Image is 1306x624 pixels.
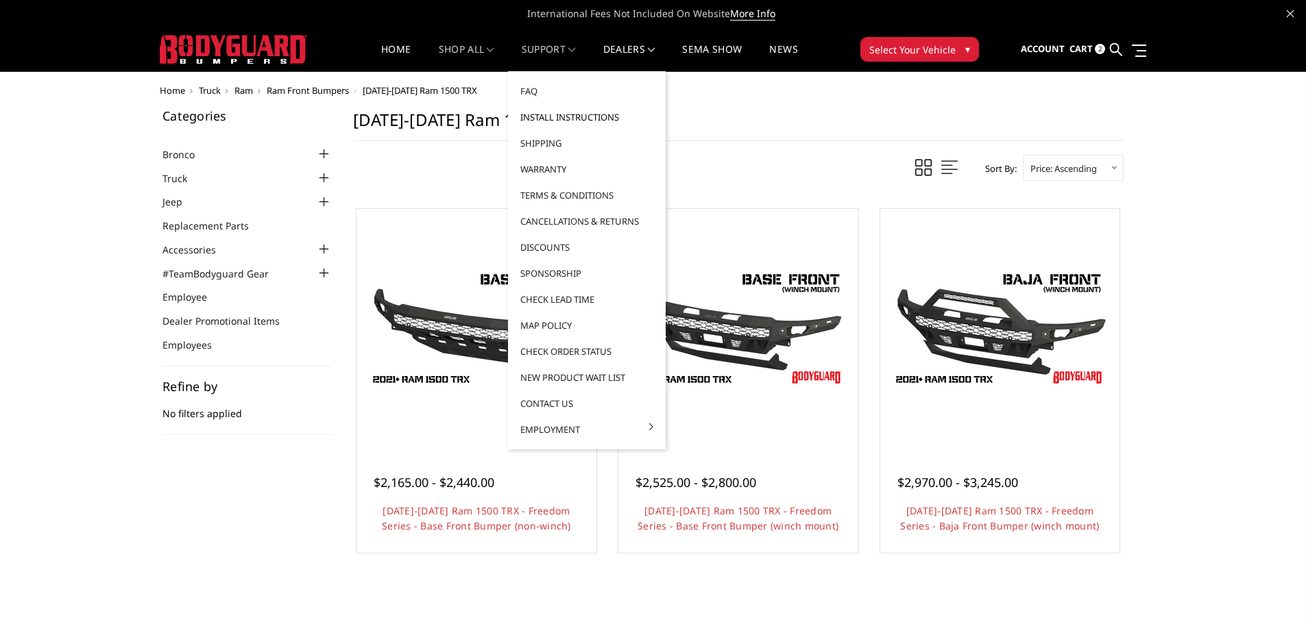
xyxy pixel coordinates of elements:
[900,504,1099,532] a: [DATE]-[DATE] Ram 1500 TRX - Freedom Series - Baja Front Bumper (winch mount)
[636,474,756,490] span: $2,525.00 - $2,800.00
[682,45,742,71] a: SEMA Show
[367,267,586,390] img: 2021-2024 Ram 1500 TRX - Freedom Series - Base Front Bumper (non-winch)
[162,219,266,233] a: Replacement Parts
[363,84,477,97] span: [DATE]-[DATE] Ram 1500 TRX
[884,212,1117,445] a: 2021-2024 Ram 1500 TRX - Freedom Series - Baja Front Bumper (winch mount) 2021-2024 Ram 1500 TRX ...
[360,212,593,445] a: 2021-2024 Ram 1500 TRX - Freedom Series - Base Front Bumper (non-winch) 2021-2024 Ram 1500 TRX - ...
[965,42,970,56] span: ▾
[1069,42,1093,55] span: Cart
[162,314,297,328] a: Dealer Promotional Items
[267,84,349,97] a: Ram Front Bumpers
[513,208,660,234] a: Cancellations & Returns
[162,171,204,186] a: Truck
[513,390,660,416] a: Contact Us
[162,195,199,209] a: Jeep
[162,338,229,352] a: Employees
[513,416,660,442] a: Employment
[603,45,655,71] a: Dealers
[513,234,660,260] a: Discounts
[860,37,979,62] button: Select Your Vehicle
[769,45,797,71] a: News
[513,156,660,182] a: Warranty
[162,380,332,435] div: No filters applied
[513,182,660,208] a: Terms & Conditions
[374,474,494,490] span: $2,165.00 - $2,440.00
[730,7,775,21] a: More Info
[162,242,233,257] a: Accessories
[199,84,221,97] a: Truck
[869,42,956,57] span: Select Your Vehicle
[162,266,286,281] a: #TeamBodyguard Gear
[513,364,660,390] a: New Product Wait List
[1095,44,1105,54] span: 2
[353,110,1124,141] h1: [DATE]-[DATE] Ram 1500 TRX
[234,84,253,97] a: Ram
[513,260,660,286] a: Sponsorship
[513,78,660,104] a: FAQ
[381,45,411,71] a: Home
[978,158,1017,179] label: Sort By:
[638,504,838,532] a: [DATE]-[DATE] Ram 1500 TRX - Freedom Series - Base Front Bumper (winch mount)
[513,286,660,312] a: Check Lead Time
[513,130,660,156] a: Shipping
[629,267,848,390] img: 2021-2024 Ram 1500 TRX - Freedom Series - Base Front Bumper (winch mount)
[513,104,660,130] a: Install Instructions
[382,504,571,532] a: [DATE]-[DATE] Ram 1500 TRX - Freedom Series - Base Front Bumper (non-winch)
[162,380,332,392] h5: Refine by
[1069,31,1105,68] a: Cart 2
[160,84,185,97] a: Home
[522,45,576,71] a: Support
[1237,558,1306,624] iframe: Chat Widget
[162,290,224,304] a: Employee
[1021,31,1065,68] a: Account
[162,110,332,122] h5: Categories
[439,45,494,71] a: shop all
[513,312,660,338] a: MAP Policy
[162,147,212,162] a: Bronco
[513,338,660,364] a: Check Order Status
[622,212,855,445] a: 2021-2024 Ram 1500 TRX - Freedom Series - Base Front Bumper (winch mount)
[160,35,307,64] img: BODYGUARD BUMPERS
[897,474,1018,490] span: $2,970.00 - $3,245.00
[1021,42,1065,55] span: Account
